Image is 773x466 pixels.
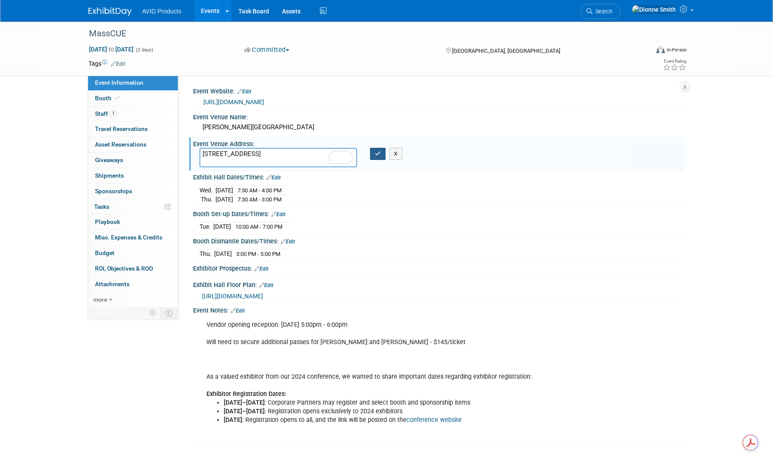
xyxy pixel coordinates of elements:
[142,8,181,15] span: AVID Products
[236,251,280,257] span: 3:00 PM - 5:00 PM
[235,223,282,230] span: 10:00 AM - 7:00 PM
[266,175,281,181] a: Edit
[95,172,124,179] span: Shipments
[656,46,665,53] img: Format-Inperson.png
[203,99,264,105] a: [URL][DOMAIN_NAME]
[202,293,263,300] a: [URL][DOMAIN_NAME]
[110,110,117,117] span: 1
[88,168,178,183] a: Shipments
[271,211,285,217] a: Edit
[89,45,134,53] span: [DATE] [DATE]
[115,96,120,100] i: Booth reservation complete
[200,148,357,167] textarea: To enrich screen reader interactions, please activate Accessibility in Grammarly extension settings
[88,75,178,90] a: Event Information
[200,185,215,195] td: Wed.
[259,282,273,288] a: Edit
[224,399,584,407] li: : Corporate Partners may register and select booth and sponsorship items
[231,308,245,314] a: Edit
[224,399,265,406] b: [DATE]–[DATE]
[592,8,612,15] span: Search
[95,188,132,195] span: Sponsorships
[146,307,161,319] td: Personalize Event Tab Strip
[95,234,162,241] span: Misc. Expenses & Credits
[241,45,293,54] button: Committed
[214,249,232,259] td: [DATE]
[193,278,684,290] div: Exhibit Hall Floor Plan:
[95,156,123,163] span: Giveaways
[193,171,684,182] div: Exhibit Hall Dates/Times:
[254,266,269,272] a: Edit
[89,59,125,68] td: Tags
[663,59,686,64] div: Event Rating
[224,408,265,415] b: [DATE]–[DATE]
[107,46,115,53] span: to
[193,137,684,148] div: Event Venue Address:
[666,47,687,53] div: In-Person
[95,110,117,117] span: Staff
[193,262,684,273] div: Exhibitor Prospectus:
[88,106,178,121] a: Staff1
[213,222,231,231] td: [DATE]
[135,47,153,53] span: (2 days)
[88,214,178,230] a: Playbook
[193,111,684,121] div: Event Venue Name:
[95,79,143,86] span: Event Information
[238,187,282,194] span: 7:30 AM - 4:00 PM
[238,196,282,203] span: 7:30 AM - 3:00 PM
[88,261,178,276] a: ROI, Objectives & ROO
[215,195,233,204] td: [DATE]
[224,416,584,425] li: : Registration opens to all, and the link will be posted on the
[95,281,130,287] span: Attachments
[452,48,560,54] span: [GEOGRAPHIC_DATA], [GEOGRAPHIC_DATA]
[200,316,589,438] div: Vendor opening reception: [DATE] 5:00pm - 6:00pm Will need to secure additional passes for [PERSO...
[390,148,403,160] button: X
[95,125,148,132] span: Travel Reservations
[581,4,621,19] a: Search
[200,222,213,231] td: Tue.
[88,137,178,152] a: Asset Reservations
[224,416,242,424] b: [DATE]
[88,184,178,199] a: Sponsorships
[193,207,684,219] div: Booth Set-up Dates/Times:
[193,235,684,246] div: Booth Dismantle Dates/Times:
[200,249,214,259] td: Thu.
[88,121,178,137] a: Travel Reservations
[281,239,295,245] a: Edit
[237,89,251,95] a: Edit
[95,95,121,102] span: Booth
[193,304,684,315] div: Event Notes:
[86,26,636,41] div: MassCUE
[88,91,178,106] a: Booth
[215,185,233,195] td: [DATE]
[161,307,178,319] td: Toggle Event Tabs
[95,218,120,225] span: Playbook
[89,7,132,16] img: ExhibitDay
[200,195,215,204] td: Thu.
[88,246,178,261] a: Budget
[95,141,146,148] span: Asset Reservations
[94,203,109,210] span: Tasks
[95,249,114,256] span: Budget
[193,85,684,96] div: Event Website:
[598,45,687,58] div: Event Format
[88,199,178,214] a: Tasks
[88,230,178,245] a: Misc. Expenses & Credits
[93,296,107,303] span: more
[224,407,584,416] li: : Registration opens exclusively to 2024 exhibitors
[632,5,676,14] img: Dionne Smith
[206,390,286,398] b: Exhibitor Registration Dates:
[406,416,462,424] a: conference website
[95,265,153,272] span: ROI, Objectives & ROO
[200,121,678,134] div: [PERSON_NAME][GEOGRAPHIC_DATA]
[88,153,178,168] a: Giveaways
[111,61,125,67] a: Edit
[88,277,178,292] a: Attachments
[88,292,178,307] a: more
